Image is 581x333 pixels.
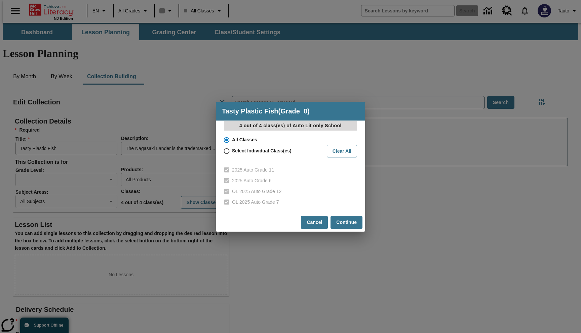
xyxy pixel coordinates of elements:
span: Select Individual Class(es) [232,147,292,154]
span: OL 2025 Auto Grade 12 [232,188,281,195]
span: OL 2025 Auto Grade 7 [232,199,279,206]
button: Continue [331,216,362,229]
span: 2025 Auto Grade 11 [232,166,274,174]
button: Cancel [301,216,328,229]
button: Clear All [327,145,357,158]
span: 2025 Auto Grade 6 [232,177,272,184]
h2: Tasty Plastic Fish ( Grade 0 ) [216,102,365,121]
span: All Classes [232,136,257,143]
p: 4 out of 4 class(es) of Auto Lit only School [224,121,357,131]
